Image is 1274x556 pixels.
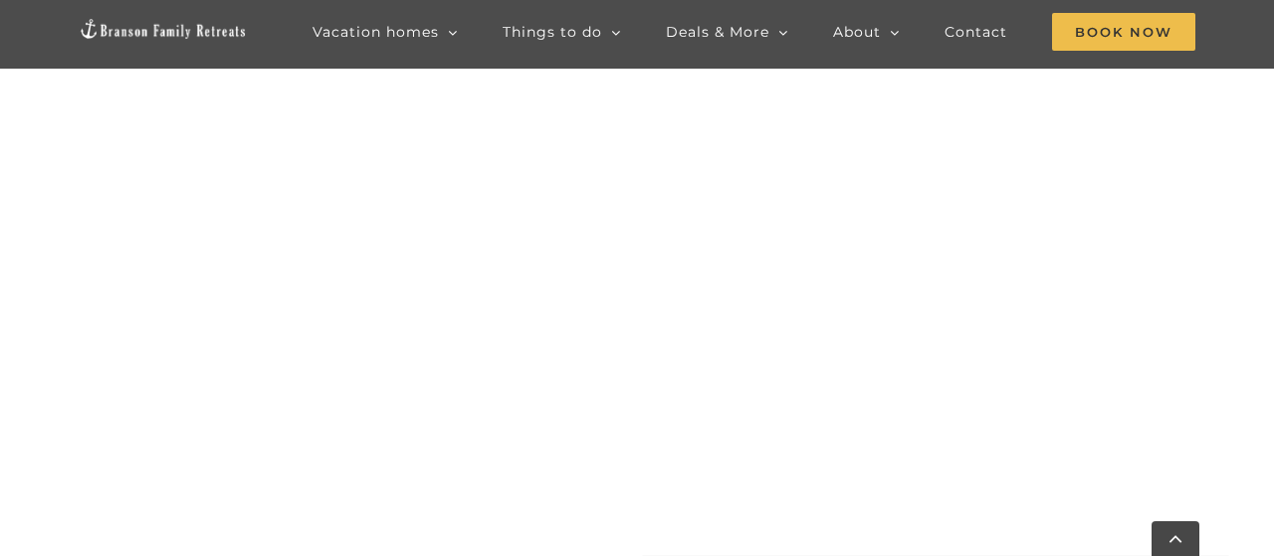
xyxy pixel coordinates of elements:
[666,25,769,39] span: Deals & More
[833,10,900,54] a: About
[79,18,248,41] img: Branson Family Retreats Logo
[1052,13,1195,51] span: Book Now
[1052,10,1195,54] a: Book Now
[945,10,1007,54] a: Contact
[945,25,1007,39] span: Contact
[503,10,621,54] a: Things to do
[833,25,881,39] span: About
[313,10,458,54] a: Vacation homes
[666,10,788,54] a: Deals & More
[503,25,602,39] span: Things to do
[313,25,439,39] span: Vacation homes
[313,10,1195,54] nav: Main Menu Sticky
